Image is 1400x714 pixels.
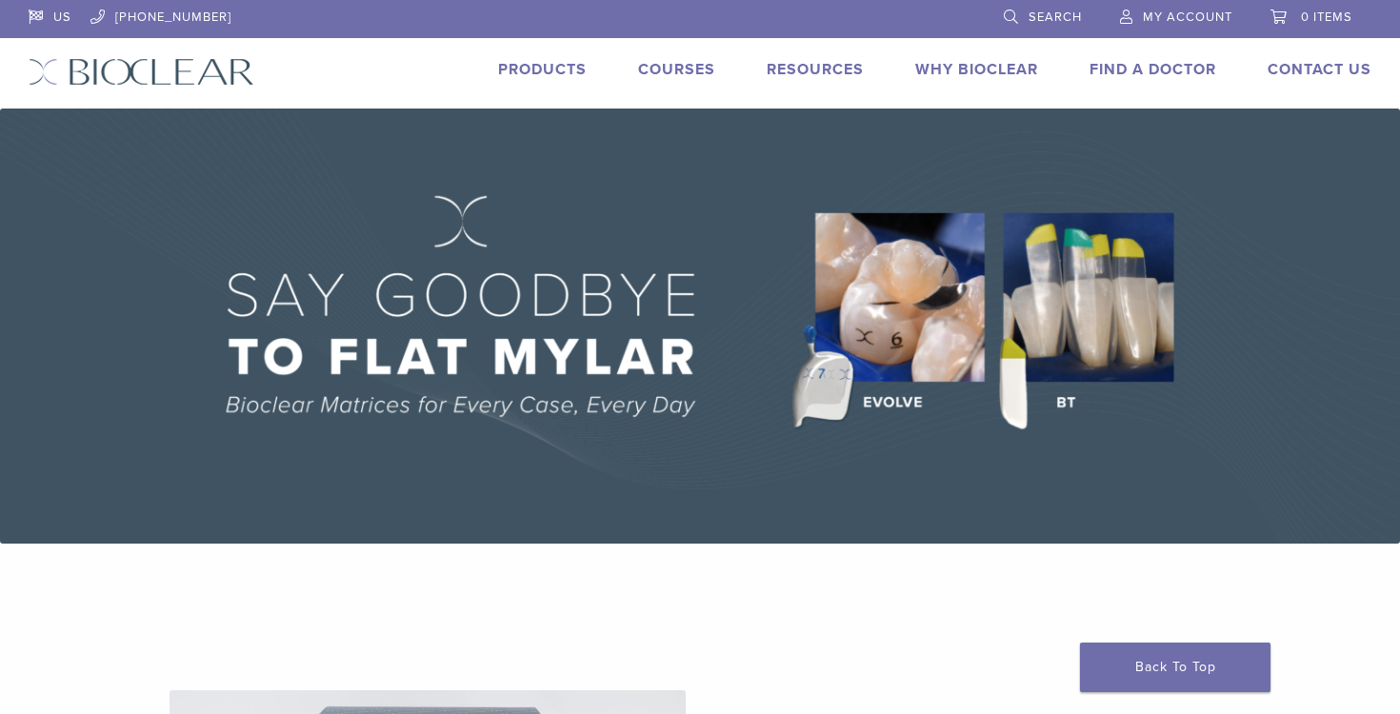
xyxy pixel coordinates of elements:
a: Why Bioclear [915,60,1038,79]
a: Resources [767,60,864,79]
span: Search [1029,10,1082,25]
a: Products [498,60,587,79]
span: 0 items [1301,10,1352,25]
a: Courses [638,60,715,79]
a: Back To Top [1080,643,1270,692]
span: My Account [1143,10,1232,25]
img: Bioclear [29,58,254,86]
a: Find A Doctor [1090,60,1216,79]
a: Contact Us [1268,60,1371,79]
